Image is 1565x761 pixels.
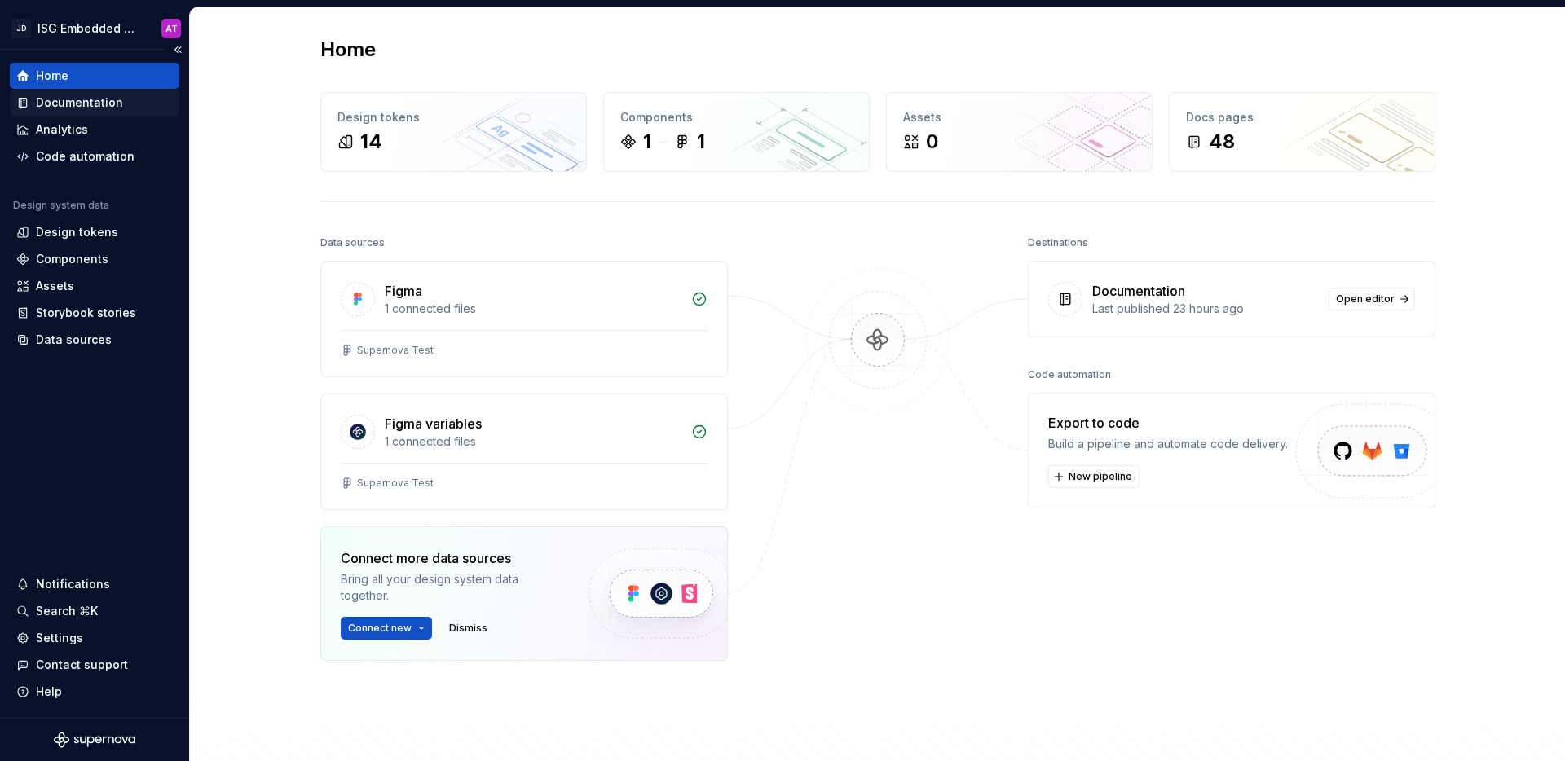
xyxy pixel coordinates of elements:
[10,246,179,272] a: Components
[385,281,422,301] div: Figma
[36,278,74,294] div: Assets
[1028,231,1088,254] div: Destinations
[1092,301,1319,317] div: Last published 23 hours ago
[11,19,31,38] div: JD
[36,148,134,165] div: Code automation
[10,117,179,143] a: Analytics
[10,327,179,353] a: Data sources
[442,617,495,640] button: Dismiss
[36,68,68,84] div: Home
[903,109,1135,125] div: Assets
[643,129,651,155] div: 1
[10,625,179,651] a: Settings
[1336,293,1395,306] span: Open editor
[36,121,88,138] div: Analytics
[1329,288,1415,310] a: Open editor
[341,571,561,604] div: Bring all your design system data together.
[1209,129,1235,155] div: 48
[36,251,108,267] div: Components
[36,630,83,646] div: Settings
[348,622,412,635] span: Connect new
[926,129,938,155] div: 0
[10,90,179,116] a: Documentation
[449,622,487,635] span: Dismiss
[36,657,128,673] div: Contact support
[360,129,382,155] div: 14
[54,732,135,748] svg: Supernova Logo
[10,143,179,169] a: Code automation
[357,477,434,490] div: Supernova Test
[36,305,136,321] div: Storybook stories
[1048,465,1140,488] button: New pipeline
[603,92,870,172] a: Components11
[10,679,179,705] button: Help
[1048,413,1288,433] div: Export to code
[320,92,587,172] a: Design tokens14
[320,231,385,254] div: Data sources
[1092,281,1185,301] div: Documentation
[13,199,109,212] div: Design system data
[10,571,179,597] button: Notifications
[36,95,123,111] div: Documentation
[1069,470,1132,483] span: New pipeline
[36,576,110,592] div: Notifications
[166,38,189,61] button: Collapse sidebar
[886,92,1153,172] a: Assets0
[341,617,432,640] button: Connect new
[1169,92,1435,172] a: Docs pages48
[165,22,178,35] div: AT
[337,109,570,125] div: Design tokens
[36,332,112,348] div: Data sources
[320,261,728,377] a: Figma1 connected filesSupernova Test
[385,433,681,450] div: 1 connected files
[36,603,98,619] div: Search ⌘K
[341,548,561,568] div: Connect more data sources
[10,63,179,89] a: Home
[320,37,376,63] h2: Home
[36,684,62,700] div: Help
[357,344,434,357] div: Supernova Test
[1028,363,1111,386] div: Code automation
[10,273,179,299] a: Assets
[10,219,179,245] a: Design tokens
[3,11,186,46] button: JDISG Embedded Design SystemAT
[36,224,118,240] div: Design tokens
[10,652,179,678] button: Contact support
[697,129,705,155] div: 1
[37,20,142,37] div: ISG Embedded Design System
[385,301,681,317] div: 1 connected files
[385,414,482,433] div: Figma variables
[1186,109,1418,125] div: Docs pages
[10,598,179,624] button: Search ⌘K
[10,300,179,326] a: Storybook stories
[1048,436,1288,452] div: Build a pipeline and automate code delivery.
[620,109,853,125] div: Components
[320,394,728,510] a: Figma variables1 connected filesSupernova Test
